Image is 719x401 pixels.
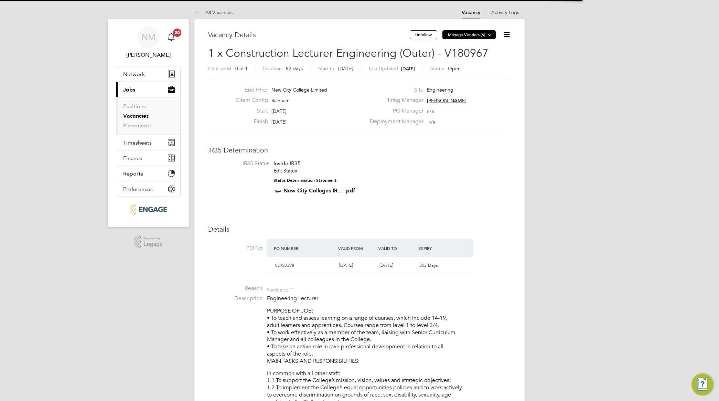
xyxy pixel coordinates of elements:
[208,285,262,292] label: Reason
[273,160,301,167] span: Inside IR35
[116,204,181,215] a: Go to home page
[366,107,423,115] label: PO Manager
[283,187,355,194] a: New City Colleges IR... .pdf
[123,122,152,129] a: Placements
[318,65,334,72] label: Start In
[123,186,153,192] span: Preferences
[338,65,353,72] span: [DATE]
[267,307,511,365] p: PURPOSE OF JOB: • To teach and assess learning on a range of courses, which include 14-19, adult ...
[123,139,152,146] span: Timesheets
[208,245,262,252] label: PO No
[272,242,336,254] div: PO Number
[230,118,268,125] label: Finish
[448,65,461,72] span: Open
[116,97,180,135] div: Jobs
[442,30,496,39] button: Manage Vendors (6)
[208,295,262,302] label: Description
[194,9,234,15] a: All Vacancies
[123,170,143,177] span: Reports
[271,108,287,114] span: [DATE]
[273,178,336,183] strong: Status Determination Statement
[491,9,519,15] a: Activity Logs
[123,86,135,93] span: Jobs
[208,146,511,155] h3: IR35 Determination
[164,26,178,48] a: 20
[339,262,353,268] span: [DATE]
[267,295,511,302] p: Engineering Lecturer
[208,225,511,234] h3: Details
[366,86,423,94] label: Site
[235,65,248,72] span: 0 of 1
[271,97,290,104] span: Rainham
[116,135,180,150] button: Timesheets
[275,262,294,268] span: 05950398
[208,30,410,39] h3: Vacancy Details
[141,33,155,42] span: NM
[401,66,415,72] span: [DATE]
[143,235,163,241] span: Powered by
[271,87,327,93] span: New City College Limited
[116,82,180,97] button: Jobs
[173,29,181,37] span: 20
[462,10,480,15] a: Vacancy
[427,97,466,104] span: [PERSON_NAME]
[143,241,163,247] span: Engage
[208,46,489,60] span: 1 x Construction Lecturer Engineering (Outer) - V180967
[208,65,231,72] label: Confirmed
[286,65,303,72] span: 82 days
[369,65,398,72] label: Last Updated
[417,242,457,254] div: Expiry
[273,168,297,174] a: Edit Status
[410,30,437,39] button: Unfollow
[116,181,180,197] button: Preferences
[428,119,435,125] span: n/a
[108,19,189,227] nav: Main navigation
[377,242,417,254] div: Valid To
[123,103,146,109] a: Positions
[336,242,377,254] div: Valid From
[116,26,181,59] a: NM[PERSON_NAME]
[366,97,423,104] label: Hiring Manager
[691,373,713,395] button: Engage Resource Center
[123,113,149,119] a: Vacancies
[427,87,453,93] span: Engineering
[379,262,393,268] span: [DATE]
[116,166,180,181] button: Reports
[123,155,142,161] span: Finance
[230,97,268,104] label: Client Config
[230,107,268,115] label: Start
[430,65,444,72] label: Status
[271,119,287,125] span: [DATE]
[230,86,268,94] label: End Hirer
[263,65,282,72] label: Duration
[366,118,423,125] label: Deployment Manager
[419,262,438,268] span: 303 Days
[116,51,181,59] span: Nathan Morris
[215,160,269,167] label: IR35 Status
[427,108,434,114] span: n/a
[267,285,294,293] div: For due to ""
[123,71,145,77] span: Network
[134,235,163,249] a: Powered byEngage
[116,150,180,166] button: Finance
[116,66,180,82] button: Network
[130,204,167,215] img: ncclondon-logo-retina.png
